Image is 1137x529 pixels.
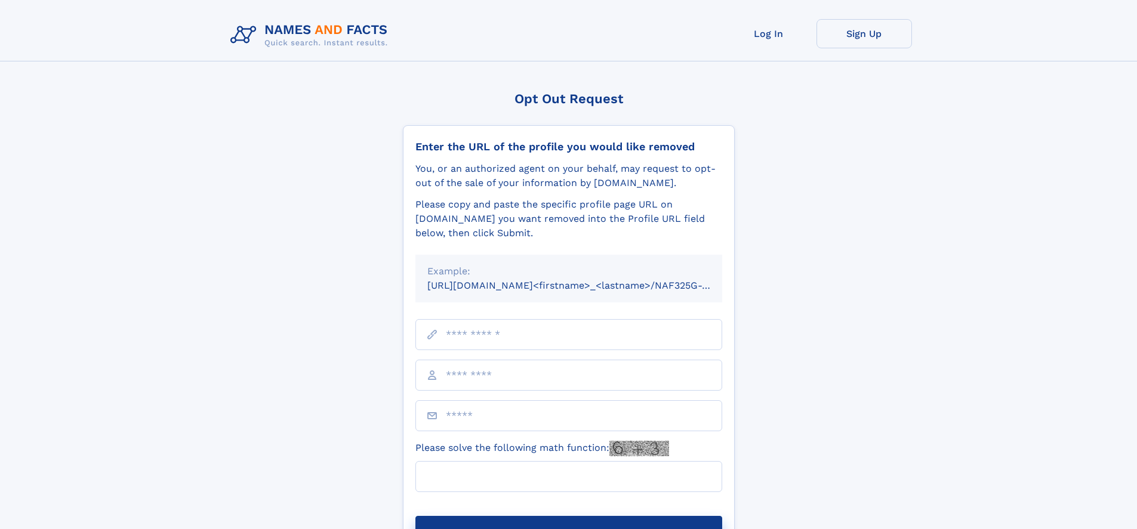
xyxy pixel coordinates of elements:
[415,162,722,190] div: You, or an authorized agent on your behalf, may request to opt-out of the sale of your informatio...
[721,19,816,48] a: Log In
[427,280,745,291] small: [URL][DOMAIN_NAME]<firstname>_<lastname>/NAF325G-xxxxxxxx
[415,197,722,240] div: Please copy and paste the specific profile page URL on [DOMAIN_NAME] you want removed into the Pr...
[415,140,722,153] div: Enter the URL of the profile you would like removed
[415,441,669,456] label: Please solve the following math function:
[226,19,398,51] img: Logo Names and Facts
[816,19,912,48] a: Sign Up
[403,91,735,106] div: Opt Out Request
[427,264,710,279] div: Example:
